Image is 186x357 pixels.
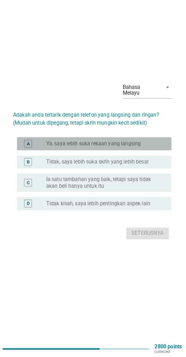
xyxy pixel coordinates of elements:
[48,180,160,193] label: Ia satu tambahan yang baik, tetapi saya tidak akan beli hanya untuk itu
[154,345,181,349] p: 2800 points
[29,145,32,151] div: A
[29,163,32,169] div: B
[48,163,148,169] label: Tidak, saya lebih suka skrin yang lebih besar
[48,203,150,210] label: Tidak kisah, saya lebih pentingkan aspek lain
[29,203,32,210] div: D
[29,183,32,190] div: C
[15,110,171,131] h2: Adakah anda tertarik dengan telefon yang langsing dan ringan? (Mudah untuk dipegang, tetapi skrin...
[154,349,181,354] p: collected
[163,89,171,96] i: arrow_drop_down
[48,145,141,151] label: Ya, saya lebih suka rekaan yang langsing
[123,90,158,101] div: Bahasa Melayu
